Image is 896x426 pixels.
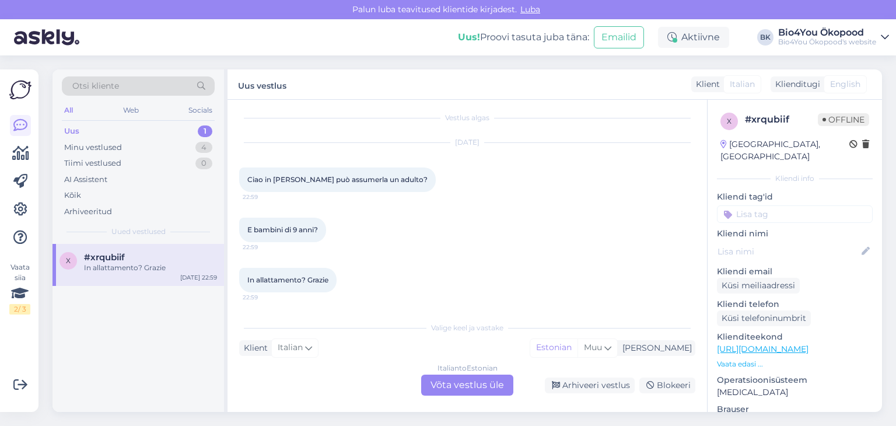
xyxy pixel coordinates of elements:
[239,342,268,354] div: Klient
[639,378,695,393] div: Blokeeri
[238,76,286,92] label: Uus vestlus
[180,273,217,282] div: [DATE] 22:59
[717,374,873,386] p: Operatsioonisüsteem
[717,245,859,258] input: Lisa nimi
[778,28,876,37] div: Bio4You Ökopood
[84,263,217,273] div: In allattamento? Grazie
[530,339,577,357] div: Estonian
[717,266,873,278] p: Kliendi email
[458,32,480,43] b: Uus!
[717,278,800,294] div: Küsi meiliaadressi
[830,78,860,90] span: English
[9,304,30,315] div: 2 / 3
[198,125,212,137] div: 1
[278,341,303,354] span: Italian
[727,117,731,125] span: x
[545,378,635,393] div: Arhiveeri vestlus
[239,113,695,123] div: Vestlus algas
[745,113,818,127] div: # xrqubiif
[730,78,755,90] span: Italian
[757,29,773,46] div: BK
[717,298,873,310] p: Kliendi telefon
[717,344,808,354] a: [URL][DOMAIN_NAME]
[243,293,286,302] span: 22:59
[717,403,873,415] p: Brauser
[691,78,720,90] div: Klient
[64,174,107,186] div: AI Assistent
[717,331,873,343] p: Klienditeekond
[239,137,695,148] div: [DATE]
[243,193,286,201] span: 22:59
[437,363,498,373] div: Italian to Estonian
[243,243,286,252] span: 22:59
[717,310,811,326] div: Küsi telefoninumbrit
[121,103,141,118] div: Web
[818,113,869,126] span: Offline
[239,323,695,333] div: Valige keel ja vastake
[111,226,166,237] span: Uued vestlused
[64,190,81,201] div: Kõik
[9,262,30,315] div: Vaata siia
[84,252,125,263] span: #xrqubiif
[717,173,873,184] div: Kliendi info
[584,342,602,352] span: Muu
[195,158,212,169] div: 0
[247,175,428,184] span: Ciao in [PERSON_NAME] può assumerla un adulto?
[717,386,873,399] p: [MEDICAL_DATA]
[9,79,32,101] img: Askly Logo
[618,342,692,354] div: [PERSON_NAME]
[517,4,544,15] span: Luba
[247,225,318,234] span: E bambini di 9 anni?
[64,206,112,218] div: Arhiveeritud
[62,103,75,118] div: All
[64,158,121,169] div: Tiimi vestlused
[658,27,729,48] div: Aktiivne
[778,37,876,47] div: Bio4You Ökopood's website
[64,142,122,153] div: Minu vestlused
[720,138,849,163] div: [GEOGRAPHIC_DATA], [GEOGRAPHIC_DATA]
[458,30,589,44] div: Proovi tasuta juba täna:
[247,275,328,284] span: In allattamento? Grazie
[778,28,889,47] a: Bio4You ÖkopoodBio4You Ökopood's website
[421,375,513,396] div: Võta vestlus üle
[717,228,873,240] p: Kliendi nimi
[717,191,873,203] p: Kliendi tag'id
[717,205,873,223] input: Lisa tag
[594,26,644,48] button: Emailid
[186,103,215,118] div: Socials
[717,359,873,369] p: Vaata edasi ...
[72,80,119,92] span: Otsi kliente
[64,125,79,137] div: Uus
[66,256,71,265] span: x
[771,78,820,90] div: Klienditugi
[195,142,212,153] div: 4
